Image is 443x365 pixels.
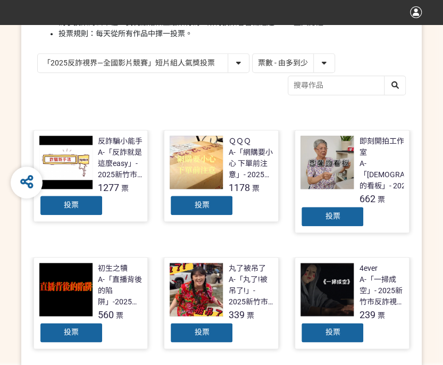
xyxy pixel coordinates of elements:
a: 即刻開拍工作室A-「[DEMOGRAPHIC_DATA]的看板」- 2025新竹市反詐視界影片徵件662票投票 [295,130,409,233]
span: 662 [359,193,375,204]
span: 票 [377,311,385,320]
li: 投票規則：每天從所有作品中擇一投票。 [58,28,406,39]
div: A-「丸了!被吊了!」- 2025新竹市反詐視界影片徵件 [228,274,273,308]
a: 4everA-「一掃成空」- 2025新竹市反詐視界影片徵件239票投票 [295,257,409,349]
span: 239 [359,309,375,320]
a: 丸了被吊了A-「丸了!被吊了!」- 2025新竹市反詐視界影片徵件339票投票 [164,257,279,349]
div: A-「直播背後的陷阱」-2025新竹市反詐視界影片徵件 [98,274,143,308]
span: 投票 [64,201,79,209]
span: 投票 [194,328,209,336]
div: A-「一掃成空」- 2025新竹市反詐視界影片徵件 [359,274,404,308]
div: 4ever [359,263,377,274]
span: 票 [121,184,129,193]
span: 1277 [98,182,119,193]
span: 票 [377,195,385,204]
span: 票 [252,184,259,193]
span: 339 [228,309,244,320]
span: 1178 [228,182,249,193]
div: 即刻開拍工作室 [359,136,404,158]
span: 投票 [64,328,79,336]
div: 丸了被吊了 [228,263,265,274]
div: 初生之犢 [98,263,128,274]
span: 投票 [325,328,340,336]
a: 初生之犢A-「直播背後的陷阱」-2025新竹市反詐視界影片徵件560票投票 [34,257,148,349]
span: 票 [246,311,254,320]
input: 搜尋作品 [288,76,405,95]
span: 票 [116,311,123,320]
div: A-「網購要小心 下單前注意」- 2025新竹市反詐視界影片徵件 [228,147,273,180]
span: 投票 [194,201,209,209]
span: 560 [98,309,114,320]
div: ＱＱＱ [228,136,250,147]
a: ＱＱＱA-「網購要小心 下單前注意」- 2025新竹市反詐視界影片徵件1178票投票 [164,130,279,222]
div: 反詐騙小能手 [98,136,143,147]
div: A-「反詐就是這麼easy」- 2025新竹市反詐視界影片徵件 [98,147,143,180]
a: 反詐騙小能手A-「反詐就是這麼easy」- 2025新竹市反詐視界影片徵件1277票投票 [34,130,148,222]
span: 投票 [325,212,340,220]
